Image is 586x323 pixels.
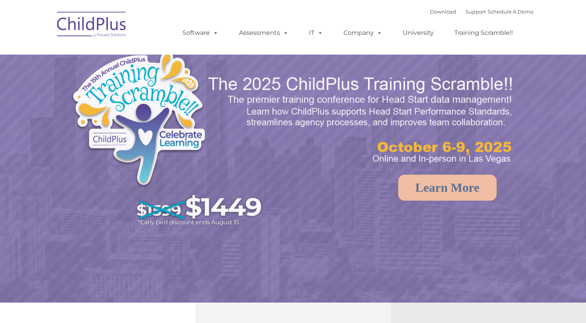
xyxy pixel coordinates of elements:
a: Download [430,9,456,15]
a: Software [175,25,226,41]
a: Learn More [398,175,497,201]
a: Schedule A Demo [488,9,533,15]
a: Company [336,25,390,41]
font: | [430,9,533,15]
img: ChildPlus by Procare Solutions [53,6,131,45]
a: Support [466,9,486,15]
a: Assessments [231,25,296,41]
a: University [395,25,442,41]
a: Training Scramble!! [447,25,521,41]
a: IT [301,25,331,41]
